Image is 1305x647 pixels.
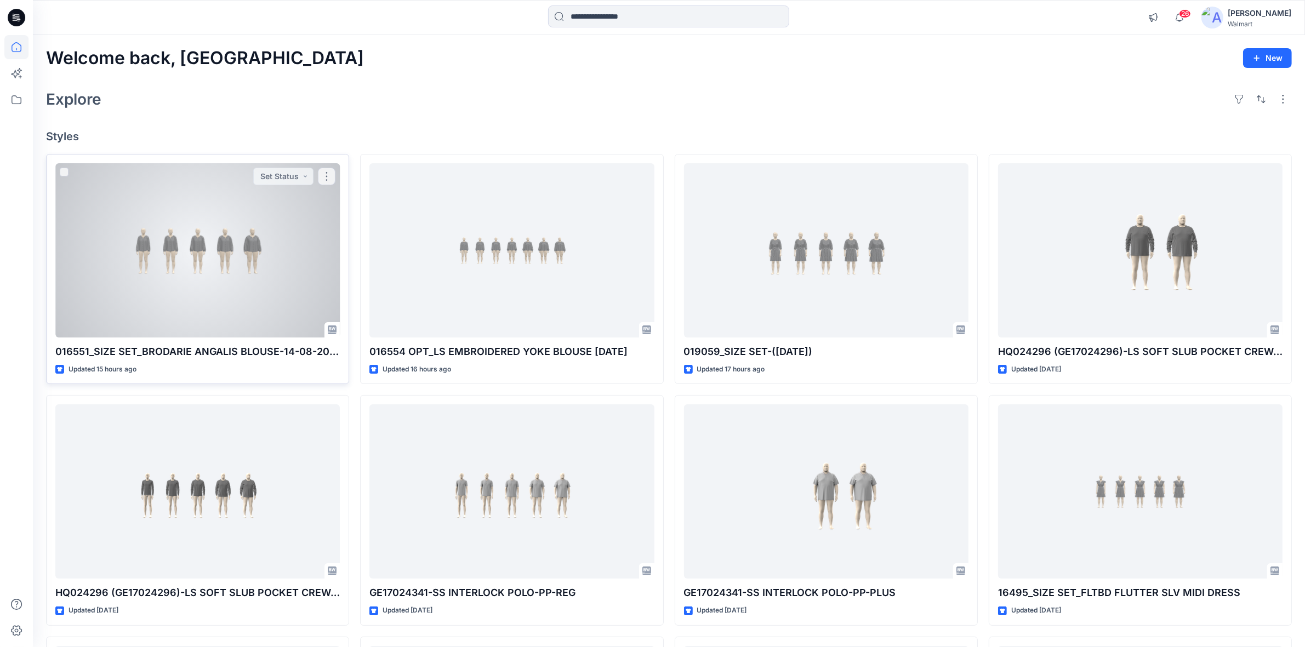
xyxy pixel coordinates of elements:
[46,130,1292,143] h4: Styles
[369,344,654,359] p: 016554 OPT_LS EMBROIDERED YOKE BLOUSE [DATE]
[1243,48,1292,68] button: New
[69,605,118,616] p: Updated [DATE]
[684,163,968,337] a: 019059_SIZE SET-(26-07-25)
[369,585,654,600] p: GE17024341-SS INTERLOCK POLO-PP-REG
[55,404,340,579] a: HQ024296 (GE17024296)-LS SOFT SLUB POCKET CREW-REG
[46,90,101,108] h2: Explore
[684,344,968,359] p: 019059_SIZE SET-([DATE])
[1228,7,1291,20] div: [PERSON_NAME]
[1011,364,1061,375] p: Updated [DATE]
[55,163,340,337] a: 016551_SIZE SET_BRODARIE ANGALIS BLOUSE-14-08-2025
[697,364,765,375] p: Updated 17 hours ago
[1201,7,1223,28] img: avatar
[69,364,136,375] p: Updated 15 hours ago
[383,605,432,616] p: Updated [DATE]
[55,585,340,600] p: HQ024296 (GE17024296)-LS SOFT SLUB POCKET CREW-REG
[998,585,1283,600] p: 16495_SIZE SET_FLTBD FLUTTER SLV MIDI DRESS
[369,163,654,337] a: 016554 OPT_LS EMBROIDERED YOKE BLOUSE 01-08-2025
[998,404,1283,579] a: 16495_SIZE SET_FLTBD FLUTTER SLV MIDI DRESS
[369,404,654,579] a: GE17024341-SS INTERLOCK POLO-PP-REG
[684,585,968,600] p: GE17024341-SS INTERLOCK POLO-PP-PLUS
[998,163,1283,337] a: HQ024296 (GE17024296)-LS SOFT SLUB POCKET CREW-PLUS
[46,48,364,68] h2: Welcome back, [GEOGRAPHIC_DATA]
[1228,20,1291,28] div: Walmart
[697,605,747,616] p: Updated [DATE]
[684,404,968,579] a: GE17024341-SS INTERLOCK POLO-PP-PLUS
[1179,9,1191,18] span: 26
[1011,605,1061,616] p: Updated [DATE]
[998,344,1283,359] p: HQ024296 (GE17024296)-LS SOFT SLUB POCKET CREW-PLUS
[383,364,451,375] p: Updated 16 hours ago
[55,344,340,359] p: 016551_SIZE SET_BRODARIE ANGALIS BLOUSE-14-08-2025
